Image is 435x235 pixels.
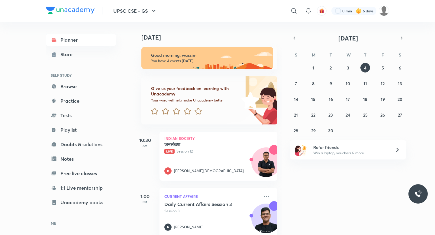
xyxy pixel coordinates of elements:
[46,80,116,92] a: Browse
[328,112,333,118] abbr: September 23, 2025
[313,144,388,150] h6: Refer friends
[311,96,315,102] abbr: September 15, 2025
[46,109,116,121] a: Tests
[294,112,298,118] abbr: September 21, 2025
[343,110,353,120] button: September 24, 2025
[319,8,324,14] img: avatar
[329,96,333,102] abbr: September 16, 2025
[379,6,389,16] img: wassim
[308,94,318,104] button: September 15, 2025
[141,47,273,69] img: morning
[133,200,157,204] p: PM
[151,86,239,97] h6: Give us your feedback on learning with Unacademy
[46,153,116,165] a: Notes
[294,96,298,102] abbr: September 14, 2025
[312,81,314,86] abbr: September 8, 2025
[343,79,353,88] button: September 10, 2025
[364,65,366,71] abbr: September 4, 2025
[291,79,301,88] button: September 7, 2025
[46,167,116,179] a: Free live classes
[382,65,384,71] abbr: September 5, 2025
[398,96,402,102] abbr: September 20, 2025
[311,128,316,134] abbr: September 29, 2025
[133,193,157,200] h5: 1:00
[364,52,366,58] abbr: Thursday
[174,224,203,230] p: [PERSON_NAME]
[356,8,362,14] img: streak
[381,81,385,86] abbr: September 12, 2025
[294,128,298,134] abbr: September 28, 2025
[346,112,350,118] abbr: September 24, 2025
[317,6,327,16] button: avatar
[398,81,402,86] abbr: September 13, 2025
[295,144,307,156] img: referral
[343,94,353,104] button: September 17, 2025
[360,110,370,120] button: September 25, 2025
[164,149,175,154] span: Live
[313,150,388,156] p: Win a laptop, vouchers & more
[311,112,315,118] abbr: September 22, 2025
[330,65,332,71] abbr: September 2, 2025
[378,94,388,104] button: September 19, 2025
[291,126,301,135] button: September 28, 2025
[343,63,353,72] button: September 3, 2025
[295,81,297,86] abbr: September 7, 2025
[46,196,116,208] a: Unacademy books
[363,81,367,86] abbr: September 11, 2025
[326,110,336,120] button: September 23, 2025
[398,112,402,118] abbr: September 27, 2025
[164,193,259,200] p: Current Affairs
[164,201,240,207] h5: Daily Current Affairs Session 3
[395,79,405,88] button: September 13, 2025
[46,182,116,194] a: 1:1 Live mentorship
[151,59,268,63] p: You have 4 events [DATE]
[298,34,398,42] button: [DATE]
[46,34,116,46] a: Planner
[360,79,370,88] button: September 11, 2025
[46,48,116,60] a: Store
[363,112,368,118] abbr: September 25, 2025
[110,5,161,17] button: UPSC CSE - GS
[414,190,422,198] img: ttu
[291,110,301,120] button: September 21, 2025
[60,51,76,58] div: Store
[330,81,332,86] abbr: September 9, 2025
[133,144,157,147] p: AM
[164,149,259,154] p: Session 12
[151,98,239,103] p: Your word will help make Unacademy better
[312,65,314,71] abbr: September 1, 2025
[395,94,405,104] button: September 20, 2025
[399,52,401,58] abbr: Saturday
[164,208,259,214] p: Session 3
[328,128,333,134] abbr: September 30, 2025
[378,63,388,72] button: September 5, 2025
[360,94,370,104] button: September 18, 2025
[326,63,336,72] button: September 2, 2025
[141,34,283,41] h4: [DATE]
[330,52,332,58] abbr: Tuesday
[46,124,116,136] a: Playlist
[46,7,95,14] img: Company Logo
[380,112,385,118] abbr: September 26, 2025
[326,94,336,104] button: September 16, 2025
[46,70,116,80] h6: SELF STUDY
[382,52,384,58] abbr: Friday
[252,151,281,180] img: Avatar
[308,126,318,135] button: September 29, 2025
[151,53,268,58] h6: Good morning, wassim
[326,126,336,135] button: September 30, 2025
[295,52,297,58] abbr: Sunday
[338,34,358,42] span: [DATE]
[133,137,157,144] h5: 10:30
[46,7,95,15] a: Company Logo
[360,63,370,72] button: September 4, 2025
[326,79,336,88] button: September 9, 2025
[46,95,116,107] a: Practice
[363,96,367,102] abbr: September 18, 2025
[378,110,388,120] button: September 26, 2025
[308,63,318,72] button: September 1, 2025
[46,138,116,150] a: Doubts & solutions
[164,141,240,147] h5: जनसंख्या
[399,65,401,71] abbr: September 6, 2025
[291,94,301,104] button: September 14, 2025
